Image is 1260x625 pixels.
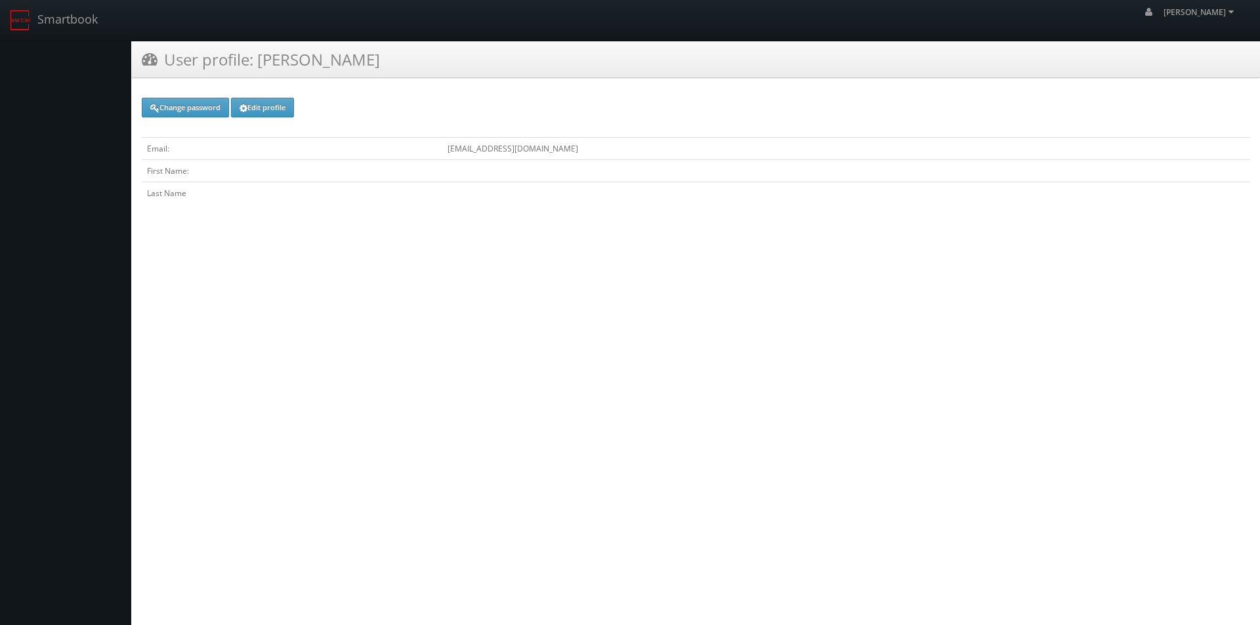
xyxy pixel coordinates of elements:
td: Email: [142,138,442,160]
td: [EMAIL_ADDRESS][DOMAIN_NAME] [442,138,1250,160]
span: [PERSON_NAME] [1164,7,1238,18]
td: First Name: [142,160,442,182]
h3: User profile: [PERSON_NAME] [142,48,380,71]
a: Change password [142,98,229,117]
td: Last Name [142,182,442,205]
a: Edit profile [231,98,294,117]
img: smartbook-logo.png [10,10,31,31]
